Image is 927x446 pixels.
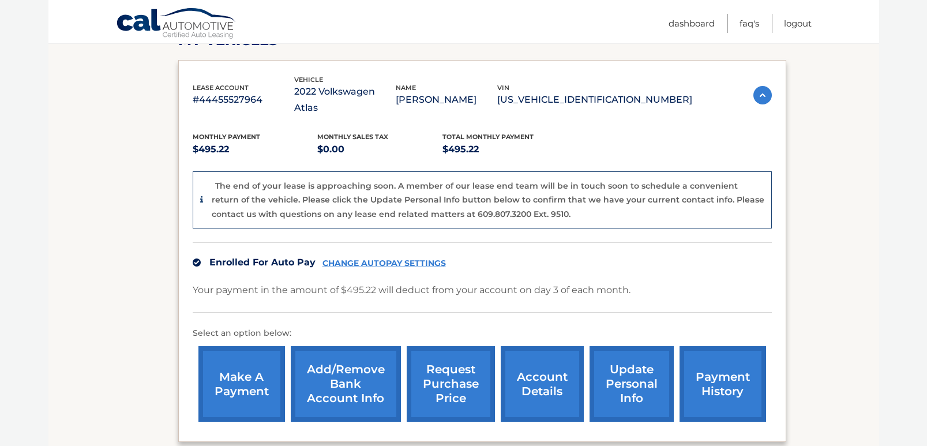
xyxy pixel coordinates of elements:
[294,84,396,116] p: 2022 Volkswagen Atlas
[198,346,285,422] a: make a payment
[442,133,534,141] span: Total Monthly Payment
[753,86,772,104] img: accordion-active.svg
[317,141,442,158] p: $0.00
[497,84,509,92] span: vin
[116,8,237,41] a: Cal Automotive
[291,346,401,422] a: Add/Remove bank account info
[407,346,495,422] a: request purchase price
[784,14,812,33] a: Logout
[501,346,584,422] a: account details
[740,14,759,33] a: FAQ's
[193,92,294,108] p: #44455527964
[442,141,568,158] p: $495.22
[497,92,692,108] p: [US_VEHICLE_IDENTIFICATION_NUMBER]
[193,258,201,267] img: check.svg
[396,84,416,92] span: name
[680,346,766,422] a: payment history
[193,282,630,298] p: Your payment in the amount of $495.22 will deduct from your account on day 3 of each month.
[193,141,318,158] p: $495.22
[193,133,260,141] span: Monthly Payment
[317,133,388,141] span: Monthly sales Tax
[193,84,249,92] span: lease account
[209,257,316,268] span: Enrolled For Auto Pay
[294,76,323,84] span: vehicle
[193,327,772,340] p: Select an option below:
[322,258,446,268] a: CHANGE AUTOPAY SETTINGS
[590,346,674,422] a: update personal info
[396,92,497,108] p: [PERSON_NAME]
[212,181,764,219] p: The end of your lease is approaching soon. A member of our lease end team will be in touch soon t...
[669,14,715,33] a: Dashboard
